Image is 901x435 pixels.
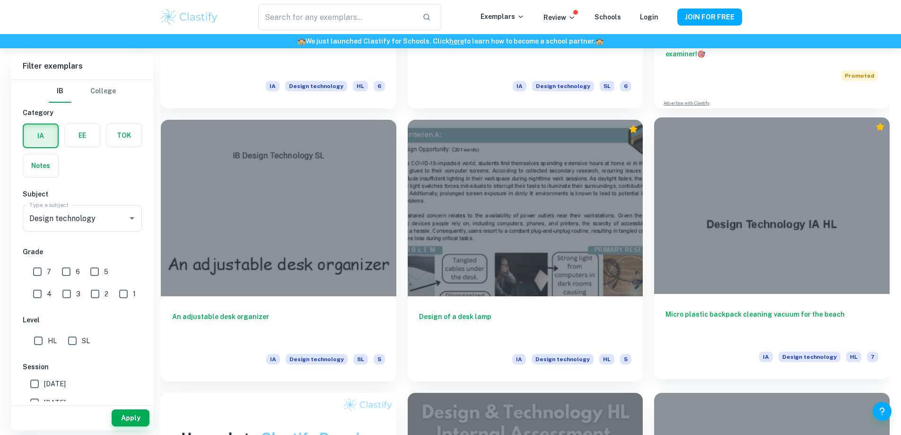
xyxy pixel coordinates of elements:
[620,354,631,364] span: 5
[543,12,576,23] p: Review
[353,81,368,91] span: HL
[654,120,890,382] a: Micro plastic backpack cleaning vacuum for the beachIADesign technologyHL7
[665,38,878,59] h6: Want full marks on your IA ? Get expert feedback from an IB examiner!
[161,120,396,382] a: An adjustable desk organizerIADesign technologySL5
[23,315,142,325] h6: Level
[258,4,414,30] input: Search for any exemplars...
[23,189,142,199] h6: Subject
[159,8,219,27] img: Clastify logo
[374,354,385,364] span: 5
[47,266,51,277] span: 7
[640,13,658,21] a: Login
[47,289,52,299] span: 4
[266,81,280,91] span: IA
[532,81,594,91] span: Design technology
[841,71,878,81] span: Promoted
[23,247,142,257] h6: Grade
[2,36,899,46] h6: We just launched Clastify for Schools. Click to learn how to become a school partner.
[513,81,526,91] span: IA
[846,352,861,362] span: HL
[779,352,840,362] span: Design technology
[449,37,464,45] a: here
[11,53,153,80] h6: Filter exemplars
[512,354,526,364] span: IA
[82,336,90,346] span: SL
[595,13,621,21] a: Schools
[408,120,643,382] a: Design of a desk lampIADesign technologyHL5
[44,398,66,408] span: [DATE]
[419,311,632,343] h6: Design of a desk lamp
[48,336,57,346] span: HL
[286,354,348,364] span: Design technology
[665,309,878,340] h6: Micro plastic backpack cleaning vacuum for the beach
[104,266,108,277] span: 5
[867,352,878,362] span: 7
[419,38,632,70] h6: Sustainable toothbrush with replaceable head
[44,379,66,389] span: [DATE]
[595,37,604,45] span: 🏫
[629,124,638,134] div: Premium
[172,38,385,70] h6: Outdoor Seating with Shade
[49,80,71,103] button: IB
[353,354,368,364] span: SL
[873,402,892,421] button: Help and Feedback
[620,81,631,91] span: 6
[759,352,773,362] span: IA
[599,354,614,364] span: HL
[49,80,116,103] div: Filter type choice
[24,124,58,147] button: IA
[285,81,347,91] span: Design technology
[481,11,525,22] p: Exemplars
[297,37,306,45] span: 🏫
[23,362,142,372] h6: Session
[23,107,142,118] h6: Category
[664,100,709,107] a: Advertise with Clastify
[23,154,58,177] button: Notes
[374,81,385,91] span: 6
[90,80,116,103] button: College
[677,9,742,26] button: JOIN FOR FREE
[697,50,705,58] span: 🎯
[65,124,100,147] button: EE
[76,289,80,299] span: 3
[29,201,69,209] label: Type a subject
[125,212,139,225] button: Open
[600,81,614,91] span: SL
[875,122,885,132] div: Premium
[532,354,594,364] span: Design technology
[266,354,280,364] span: IA
[172,311,385,343] h6: An adjustable desk organizer
[105,289,108,299] span: 2
[106,124,141,147] button: TOK
[76,266,80,277] span: 6
[112,409,149,426] button: Apply
[133,289,136,299] span: 1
